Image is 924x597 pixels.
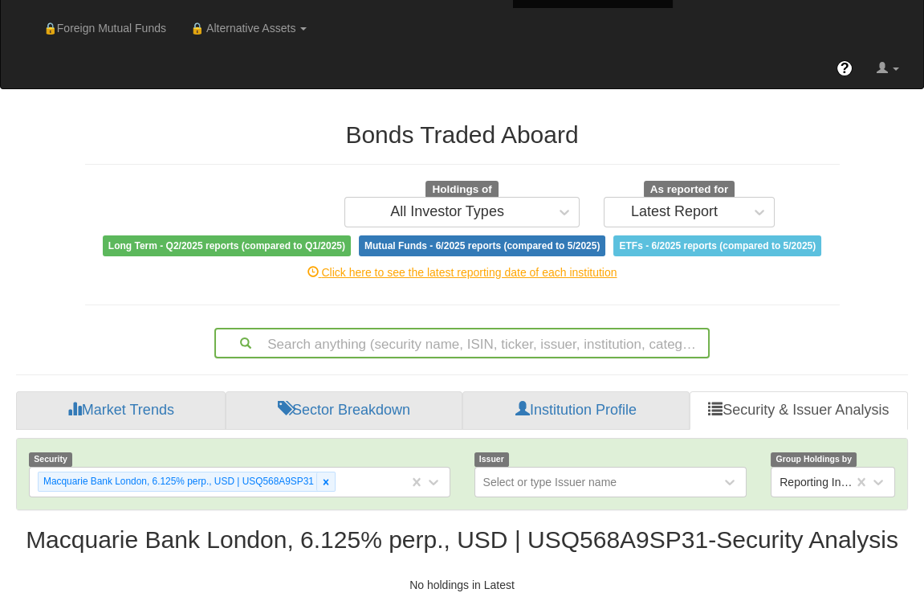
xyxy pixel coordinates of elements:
[85,121,840,148] h2: Bonds Traded Aboard
[690,391,908,430] a: Security & Issuer Analysis
[25,8,178,48] a: 🔒Foreign Mutual Funds
[16,526,908,553] h2: Macquarie Bank London, 6.125% perp., USD | USQ568A9SP31 - Security Analysis
[644,181,735,198] span: As reported for
[771,452,857,466] span: Group Holdings by
[16,391,226,430] a: Market Trends
[462,391,689,430] a: Institution Profile
[613,235,821,256] span: ETFs - 6/2025 reports (compared to 5/2025)
[841,60,849,76] span: ?
[824,48,865,88] a: ?
[178,8,319,48] a: 🔒 Alternative Assets
[16,577,908,593] div: No holdings in Latest
[425,181,498,198] span: Holdings of
[73,264,852,280] div: Click here to see the latest reporting date of each institution
[779,474,855,490] div: Reporting Institutions
[216,329,708,357] div: Search anything (security name, ISIN, ticker, issuer, institution, category)...
[226,391,462,430] a: Sector Breakdown
[103,235,351,256] span: Long Term - Q2/2025 reports (compared to Q1/2025)
[390,204,504,220] div: All Investor Types
[483,474,617,490] div: Select or type Issuer name
[29,452,72,466] span: Security
[474,452,510,466] span: Issuer
[631,204,718,220] div: Latest Report
[359,235,605,256] span: Mutual Funds - 6/2025 reports (compared to 5/2025)
[39,472,316,491] div: Macquarie Bank London, 6.125% perp., USD | USQ568A9SP31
